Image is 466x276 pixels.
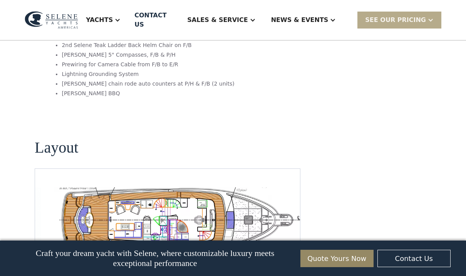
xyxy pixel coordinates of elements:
[78,5,128,35] div: Yachts
[62,89,282,98] li: [PERSON_NAME] BBQ
[35,139,78,156] h2: Layout
[62,41,282,49] li: 2nd Selene Teak Ladder Back Helm Chair on F/B
[62,80,282,88] li: [PERSON_NAME] chain rode auto counters at P/H & F/B (2 units)
[54,187,306,254] a: open lightbox
[62,51,282,59] li: [PERSON_NAME] 5" Compasses, F/B & P/H
[134,11,173,29] div: Contact US
[62,61,282,69] li: Prewiring for Camera Cable from F/B to E/R
[86,15,113,25] div: Yachts
[15,248,295,268] p: Craft your dream yacht with Selene, where customizable luxury meets exceptional performance
[62,70,282,78] li: Lightning Grounding System
[187,15,248,25] div: Sales & Service
[377,250,451,267] a: Contact Us
[54,187,306,254] div: 2 / 3
[357,12,441,28] div: SEE Our Pricing
[300,250,374,267] a: Quote Yours Now
[179,5,263,35] div: Sales & Service
[263,5,344,35] div: News & EVENTS
[365,15,426,25] div: SEE Our Pricing
[271,15,329,25] div: News & EVENTS
[25,11,78,29] img: logo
